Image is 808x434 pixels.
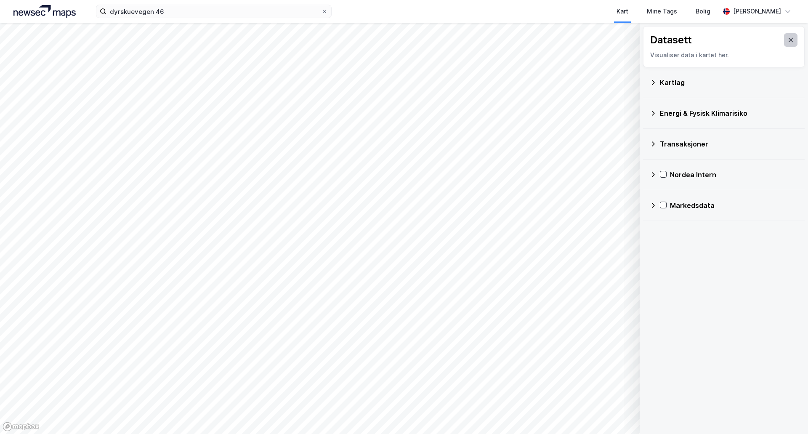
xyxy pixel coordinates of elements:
iframe: Chat Widget [766,394,808,434]
div: Energi & Fysisk Klimarisiko [660,108,798,118]
div: [PERSON_NAME] [733,6,781,16]
div: Markedsdata [670,200,798,210]
div: Kartlag [660,77,798,88]
div: Kart [617,6,628,16]
div: Mine Tags [647,6,677,16]
input: Søk på adresse, matrikkel, gårdeiere, leietakere eller personer [106,5,321,18]
div: Bolig [696,6,710,16]
img: logo.a4113a55bc3d86da70a041830d287a7e.svg [13,5,76,18]
a: Mapbox homepage [3,422,40,431]
div: Nordea Intern [670,170,798,180]
div: Visualiser data i kartet her. [650,50,797,60]
div: Datasett [650,33,692,47]
div: Transaksjoner [660,139,798,149]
